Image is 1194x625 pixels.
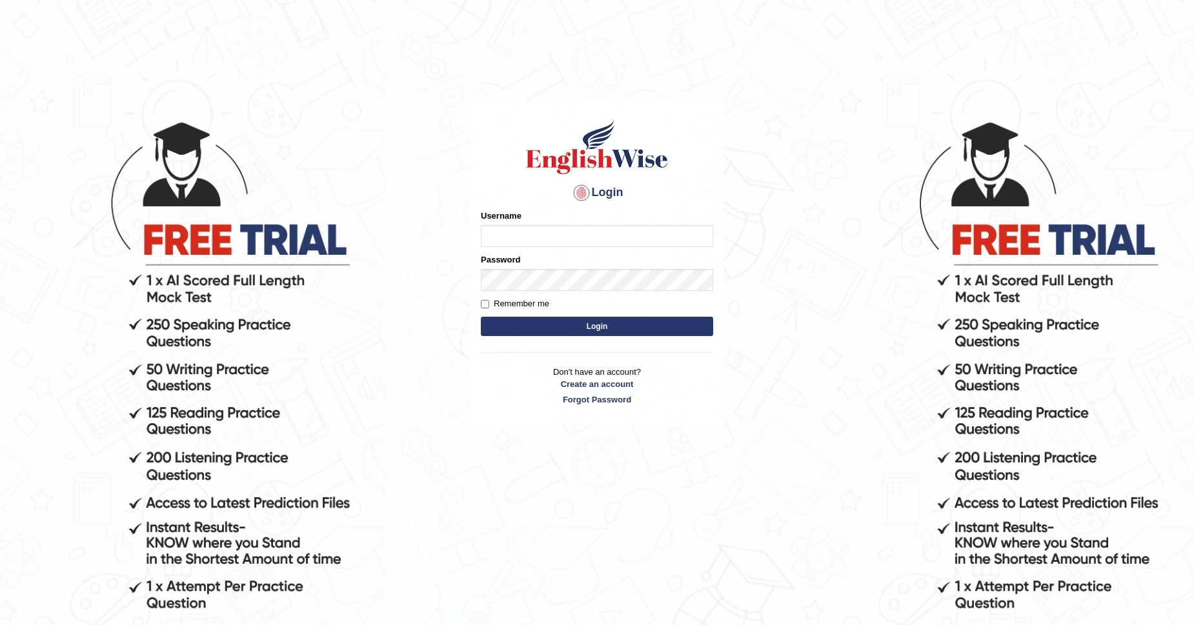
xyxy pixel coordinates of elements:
[523,118,671,176] img: Logo of English Wise sign in for intelligent practice with AI
[481,378,713,390] a: Create an account
[481,297,549,310] label: Remember me
[481,393,713,406] a: Forgot Password
[481,300,489,308] input: Remember me
[481,317,713,336] button: Login
[481,210,521,222] label: Username
[481,366,713,406] p: Don't have an account?
[481,183,713,203] h4: Login
[481,253,520,266] label: Password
